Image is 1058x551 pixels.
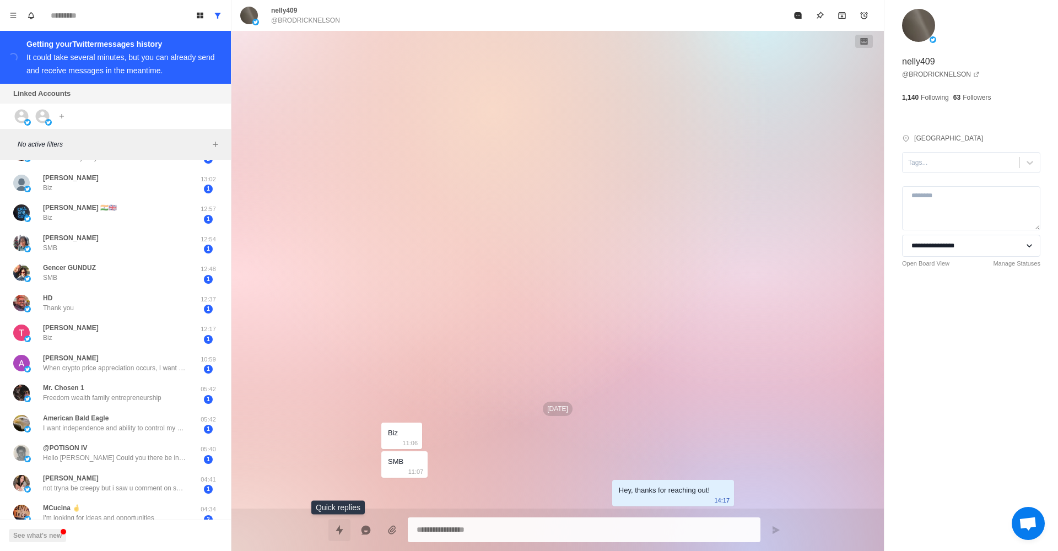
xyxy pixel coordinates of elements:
img: picture [24,275,31,282]
span: 1 [204,245,213,253]
button: See what's new [9,529,66,542]
p: No active filters [18,139,209,149]
button: Add reminder [853,4,875,26]
p: Followers [963,93,991,102]
p: When crypto price appreciation occurs, I want to borrow against the crypto and purchase cash flow... [43,363,186,373]
img: picture [13,295,30,311]
p: [GEOGRAPHIC_DATA] [914,133,983,143]
div: It could take several minutes, but you can already send and receive messages in the meantime. [26,53,215,75]
div: SMB [388,456,403,468]
button: Send message [765,519,787,541]
img: picture [24,456,31,462]
p: [PERSON_NAME] 🇮🇳🇬🇧 [43,203,117,213]
p: Biz [43,213,52,223]
p: not tryna be creepy but i saw u comment on someone else’s thing n i swear u might live near me?? ... [43,483,186,493]
img: picture [24,186,31,192]
button: Add media [381,519,403,541]
p: [PERSON_NAME] [43,233,99,243]
img: picture [24,486,31,493]
img: picture [24,215,31,222]
p: Hello [PERSON_NAME] Could you there be individuals interested in investing or buying a pharmacy h... [43,453,186,463]
button: Add account [55,110,68,123]
img: picture [13,415,30,431]
img: picture [24,336,31,342]
p: 04:34 [195,505,222,514]
button: Notifications [22,7,40,24]
p: American Bald Eagle [43,413,109,423]
img: picture [13,204,30,221]
p: MCucina 🤞 [43,503,80,513]
img: picture [13,264,30,281]
p: HD [43,293,52,303]
a: Open Board View [902,259,949,268]
span: 1 [204,275,213,284]
a: Open chat [1012,507,1045,540]
p: 10:59 [195,355,222,364]
a: @BRODRICKNELSON [902,69,980,79]
img: picture [24,426,31,433]
img: picture [24,119,31,126]
p: @BRODRICKNELSON [271,15,340,25]
p: Mr. Chosen 1 [43,383,84,393]
p: 63 [953,93,960,102]
p: Biz [43,333,52,343]
button: Add filters [209,138,222,151]
p: Freedom wealth family entrepreneurship [43,393,161,403]
p: SMB [43,273,57,283]
div: Biz [388,427,398,439]
p: [DATE] [543,402,573,416]
img: picture [13,445,30,461]
p: Following [921,93,949,102]
img: picture [24,366,31,372]
p: 13:02 [195,175,222,184]
button: Pin [809,4,831,26]
p: 14:17 [714,494,730,506]
img: picture [24,306,31,312]
p: Biz [43,183,52,193]
img: picture [902,9,935,42]
p: I want independence and ability to control my destiny [43,423,186,433]
button: Show all conversations [209,7,226,24]
p: 04:41 [195,475,222,484]
button: Menu [4,7,22,24]
p: SMB [43,243,57,253]
p: 12:48 [195,264,222,274]
p: Linked Accounts [13,88,71,99]
span: 1 [204,395,213,404]
img: picture [13,325,30,341]
img: picture [24,396,31,402]
span: 1 [204,365,213,374]
button: Quick replies [328,519,350,541]
img: picture [930,36,936,43]
p: 11:06 [403,437,418,449]
span: 1 [204,185,213,193]
p: nelly409 [271,6,297,15]
p: 12:37 [195,295,222,304]
p: 12:54 [195,235,222,244]
img: picture [13,235,30,251]
img: picture [13,175,30,191]
span: 1 [204,215,213,224]
p: 05:42 [195,415,222,424]
p: I'm looking for ideas and opportunities [43,513,154,523]
img: picture [13,355,30,371]
img: picture [45,119,52,126]
div: Hey, thanks for reaching out! [619,484,710,496]
span: 1 [204,335,213,344]
img: picture [240,7,258,24]
p: Gencer GUNDUZ [43,263,96,273]
span: 1 [204,305,213,314]
p: [PERSON_NAME] [43,473,99,483]
img: picture [13,385,30,401]
img: picture [24,516,31,522]
button: Reply with AI [355,519,377,541]
p: 1,140 [902,93,919,102]
button: Board View [191,7,209,24]
img: picture [24,246,31,252]
span: 1 [204,455,213,464]
p: 05:42 [195,385,222,394]
p: 12:17 [195,325,222,334]
p: 11:07 [408,466,424,478]
p: [PERSON_NAME] [43,353,99,363]
button: Archive [831,4,853,26]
